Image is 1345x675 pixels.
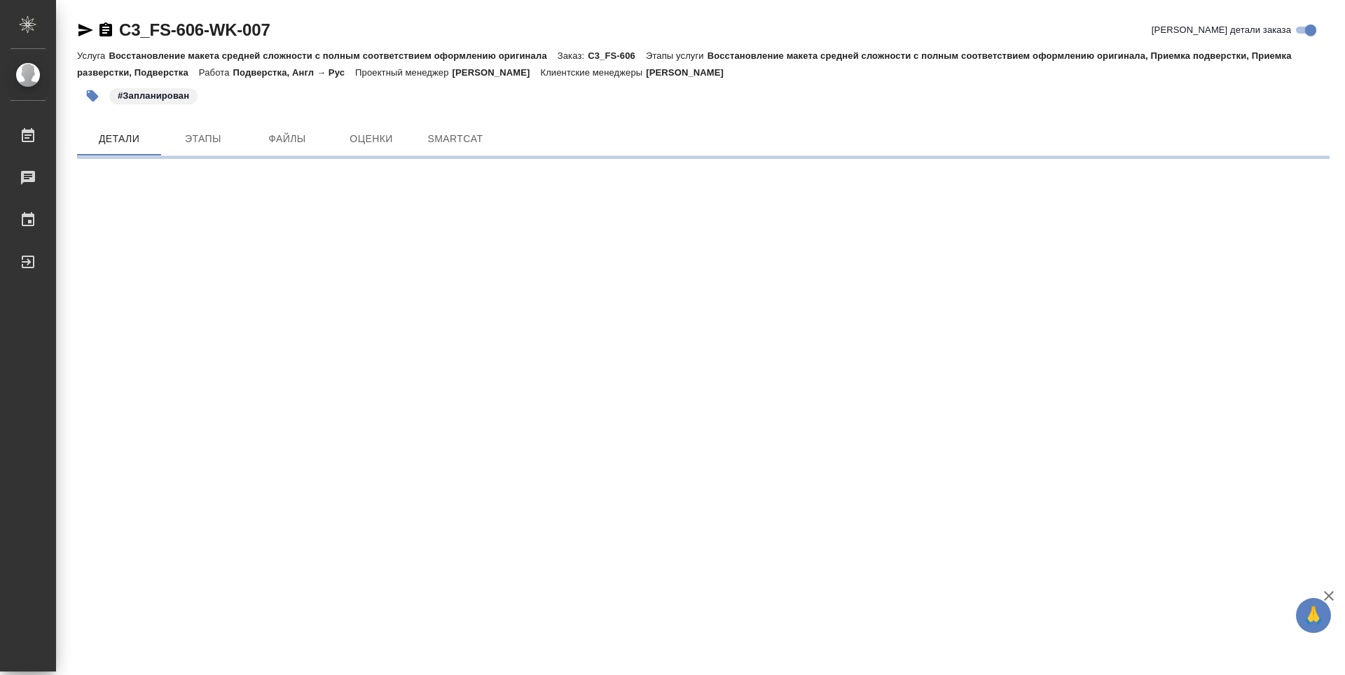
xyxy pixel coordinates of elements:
p: Работа [199,67,233,78]
p: [PERSON_NAME] [453,67,541,78]
span: SmartCat [422,130,489,148]
p: Проектный менеджер [355,67,452,78]
p: Клиентские менеджеры [540,67,646,78]
p: [PERSON_NAME] [646,67,734,78]
p: Восстановление макета средней сложности с полным соответствием оформлению оригинала, Приемка подв... [77,50,1292,78]
span: Этапы [170,130,237,148]
button: Добавить тэг [77,81,108,111]
p: Заказ: [558,50,588,61]
p: Восстановление макета средней сложности с полным соответствием оформлению оригинала [109,50,557,61]
p: #Запланирован [118,89,189,103]
p: C3_FS-606 [588,50,646,61]
a: C3_FS-606-WK-007 [119,20,270,39]
span: [PERSON_NAME] детали заказа [1152,23,1291,37]
p: Этапы услуги [646,50,708,61]
span: Файлы [254,130,321,148]
span: Оценки [338,130,405,148]
button: 🙏 [1296,598,1331,633]
span: 🙏 [1302,601,1325,630]
button: Скопировать ссылку для ЯМессенджера [77,22,94,39]
p: Подверстка, Англ → Рус [233,67,356,78]
span: Запланирован [108,89,199,101]
span: Детали [85,130,153,148]
button: Скопировать ссылку [97,22,114,39]
p: Услуга [77,50,109,61]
